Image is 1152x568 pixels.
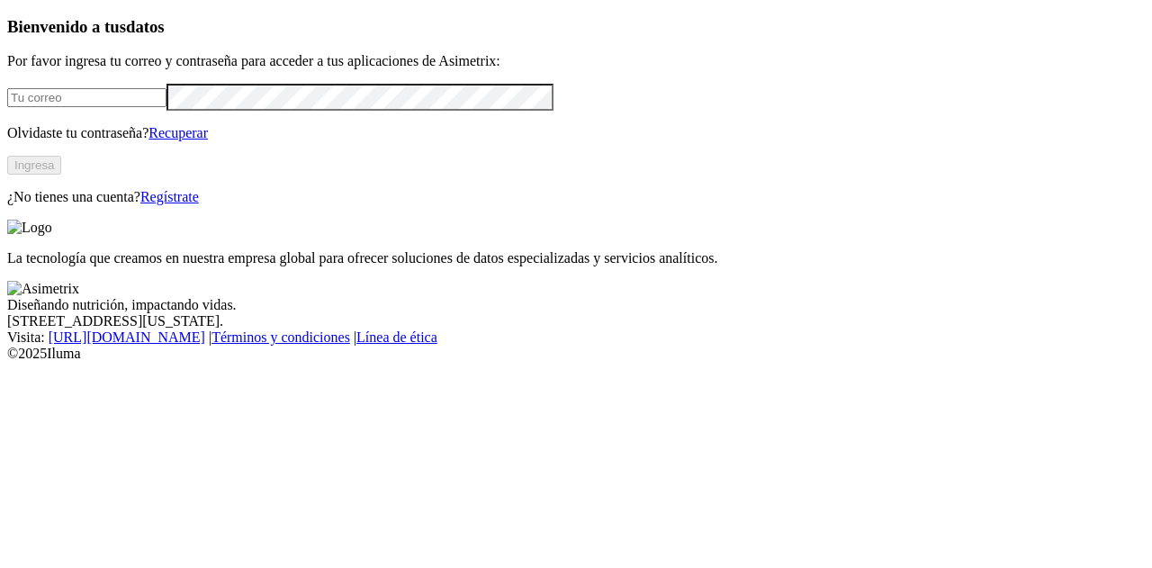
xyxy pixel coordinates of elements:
img: Logo [7,220,52,236]
span: datos [126,17,165,36]
p: Olvidaste tu contraseña? [7,125,1145,141]
div: © 2025 Iluma [7,346,1145,362]
input: Tu correo [7,88,166,107]
a: Regístrate [140,189,199,204]
a: Línea de ética [356,329,437,345]
p: ¿No tienes una cuenta? [7,189,1145,205]
p: Por favor ingresa tu correo y contraseña para acceder a tus aplicaciones de Asimetrix: [7,53,1145,69]
div: [STREET_ADDRESS][US_STATE]. [7,313,1145,329]
a: Términos y condiciones [211,329,350,345]
img: Asimetrix [7,281,79,297]
div: Diseñando nutrición, impactando vidas. [7,297,1145,313]
h3: Bienvenido a tus [7,17,1145,37]
a: Recuperar [148,125,208,140]
button: Ingresa [7,156,61,175]
a: [URL][DOMAIN_NAME] [49,329,205,345]
div: Visita : | | [7,329,1145,346]
p: La tecnología que creamos en nuestra empresa global para ofrecer soluciones de datos especializad... [7,250,1145,266]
